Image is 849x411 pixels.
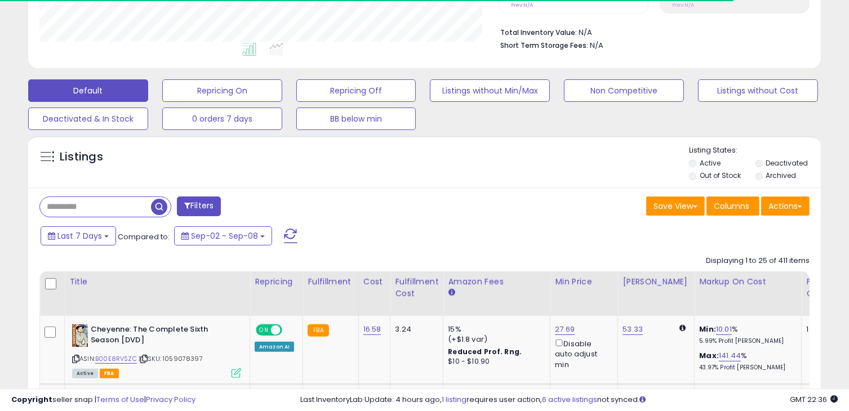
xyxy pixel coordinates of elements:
[11,395,195,405] div: seller snap | |
[442,394,466,405] a: 1 listing
[555,276,613,288] div: Min Price
[60,149,103,165] h5: Listings
[699,276,797,288] div: Markup on Cost
[699,324,793,345] div: %
[118,231,170,242] span: Compared to:
[766,158,808,168] label: Deactivated
[281,325,299,335] span: OFF
[700,158,721,168] label: Active
[255,276,298,288] div: Repricing
[699,364,793,372] p: 43.97% Profit [PERSON_NAME]
[174,226,272,245] button: Sep-02 - Sep-08
[699,350,719,361] b: Max:
[146,394,195,405] a: Privacy Policy
[95,354,137,364] a: B00E8RVSZC
[555,337,609,370] div: Disable auto adjust min
[177,196,221,216] button: Filters
[430,79,550,102] button: Listings without Min/Max
[699,351,793,372] div: %
[363,324,381,335] a: 16.58
[257,325,271,335] span: ON
[296,79,416,102] button: Repricing Off
[623,324,643,335] a: 53.33
[689,145,821,156] p: Listing States:
[448,357,541,367] div: $10 - $10.90
[766,171,797,180] label: Archived
[623,276,690,288] div: [PERSON_NAME]
[646,196,705,216] button: Save View
[72,324,88,347] img: 51QxXw7C8zL._SL40_.jpg
[761,196,810,216] button: Actions
[139,354,203,363] span: | SKU: 1059078397
[255,342,294,352] div: Amazon AI
[699,337,793,345] p: 5.99% Profit [PERSON_NAME]
[700,171,741,180] label: Out of Stock
[699,324,716,334] b: Min:
[91,324,228,348] b: Cheyenne: The Complete Sixth Season [DVD]
[308,324,328,337] small: FBA
[714,200,749,212] span: Columns
[448,288,455,298] small: Amazon Fees.
[72,369,98,378] span: All listings currently available for purchase on Amazon
[162,79,282,102] button: Repricing On
[363,276,386,288] div: Cost
[448,334,541,345] div: (+$1.8 var)
[555,324,575,335] a: 27.69
[716,324,732,335] a: 10.01
[11,394,52,405] strong: Copyright
[28,108,148,130] button: Deactivated & In Stock
[564,79,684,102] button: Non Competitive
[698,79,818,102] button: Listings without Cost
[57,230,102,242] span: Last 7 Days
[72,324,241,377] div: ASIN:
[719,350,741,361] a: 141.44
[41,226,116,245] button: Last 7 Days
[448,276,545,288] div: Amazon Fees
[100,369,119,378] span: FBA
[706,256,810,266] div: Displaying 1 to 25 of 411 items
[28,79,148,102] button: Default
[308,276,353,288] div: Fulfillment
[96,394,144,405] a: Terms of Use
[448,324,541,334] div: 15%
[395,324,434,334] div: 3.24
[806,276,845,300] div: Fulfillable Quantity
[542,394,597,405] a: 6 active listings
[790,394,838,405] span: 2025-09-16 22:36 GMT
[448,347,522,356] b: Reduced Prof. Rng.
[395,276,438,300] div: Fulfillment Cost
[706,196,759,216] button: Columns
[300,395,838,405] div: Last InventoryLab Update: 4 hours ago, requires user action, not synced.
[806,324,841,334] div: 1
[296,108,416,130] button: BB below min
[162,108,282,130] button: 0 orders 7 days
[695,271,802,316] th: The percentage added to the cost of goods (COGS) that forms the calculator for Min & Max prices.
[191,230,258,242] span: Sep-02 - Sep-08
[69,276,245,288] div: Title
